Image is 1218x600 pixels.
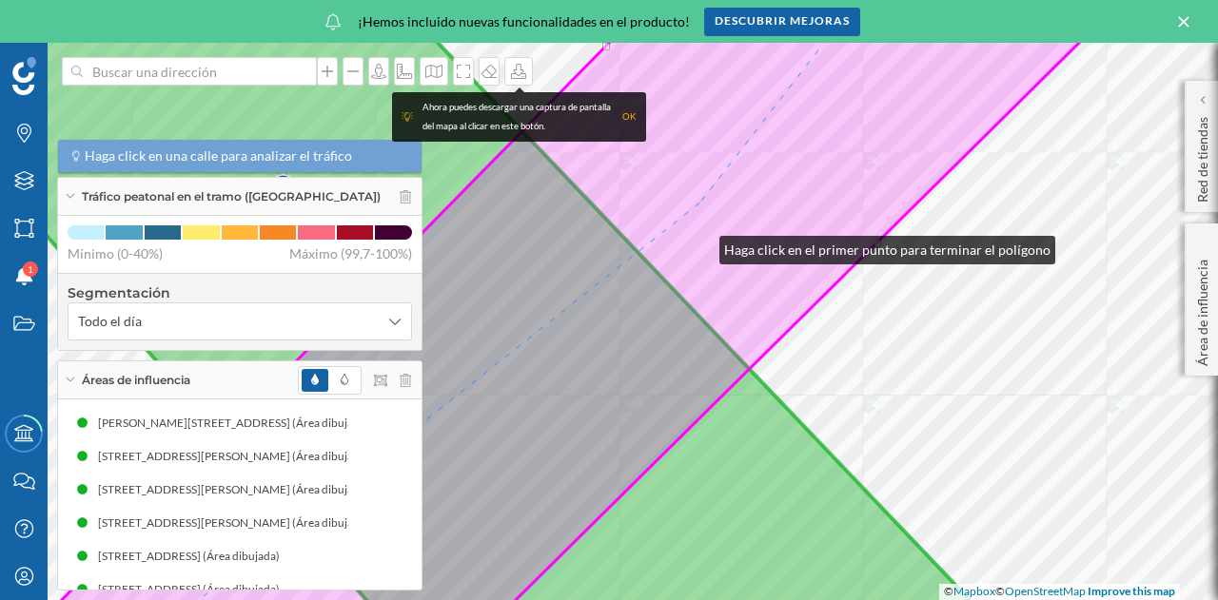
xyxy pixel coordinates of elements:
div: [STREET_ADDRESS] (Área dibujada) [98,580,289,599]
span: ¡Hemos incluido nuevas funcionalidades en el producto! [358,12,690,31]
span: Soporte [38,13,106,30]
span: 1 [28,260,33,279]
div: OK [622,107,637,126]
div: Haga click en el primer punto para terminar el polígono [719,236,1055,264]
span: Mínimo (0-40%) [68,244,163,263]
div: © © [939,584,1180,600]
span: Todo el día [78,312,142,331]
a: OpenStreetMap [1005,584,1086,598]
a: Improve this map [1088,584,1175,598]
p: Área de influencia [1193,252,1212,366]
img: Geoblink Logo [12,57,36,95]
a: Mapbox [953,584,995,598]
div: [STREET_ADDRESS][PERSON_NAME] (Área dibujada) [98,480,379,499]
div: [STREET_ADDRESS][PERSON_NAME] (Área dibujada) [98,513,379,532]
span: Máximo (99,7-100%) [289,244,412,263]
span: Tráfico peatonal en el tramo ([GEOGRAPHIC_DATA]) [82,188,381,205]
div: [PERSON_NAME][STREET_ADDRESS] (Área dibujada) [98,414,379,433]
p: Red de tiendas [1193,109,1212,203]
span: Áreas de influencia [82,372,190,389]
div: [STREET_ADDRESS][PERSON_NAME] (Área dibujada) [98,447,379,466]
h4: Segmentación [68,283,412,302]
div: [STREET_ADDRESS] (Área dibujada) [98,547,289,566]
div: Ahora puedes descargar una captura de pantalla del mapa al clicar en este botón. [422,98,613,136]
span: Haga click en una calle para analizar el tráfico [85,146,352,165]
